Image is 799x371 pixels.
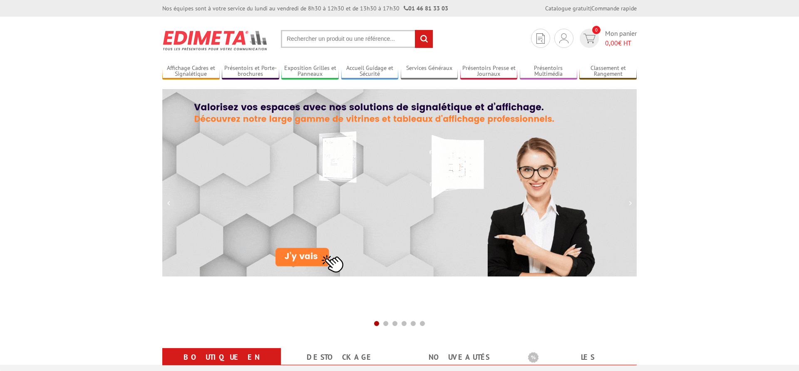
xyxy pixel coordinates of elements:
img: devis rapide [559,33,568,43]
a: Présentoirs Presse et Journaux [460,65,518,78]
a: devis rapide 0 Mon panier 0,00€ HT [578,29,637,48]
b: Les promotions [528,350,632,366]
input: Rechercher un produit ou une référence... [281,30,433,48]
span: € HT [605,38,637,48]
img: Présentoir, panneau, stand - Edimeta - PLV, affichage, mobilier bureau, entreprise [162,25,268,56]
input: rechercher [415,30,433,48]
a: Services Généraux [401,65,458,78]
img: devis rapide [583,34,596,43]
a: Exposition Grilles et Panneaux [281,65,339,78]
a: Présentoirs et Porte-brochures [222,65,279,78]
span: 0,00 [605,39,618,47]
a: Classement et Rangement [579,65,637,78]
a: Catalogue gratuit [545,5,590,12]
div: | [545,4,637,12]
a: Présentoirs Multimédia [520,65,577,78]
span: 0 [592,26,600,34]
a: nouveautés [409,350,508,365]
div: Nos équipes sont à votre service du lundi au vendredi de 8h30 à 12h30 et de 13h30 à 17h30 [162,4,448,12]
a: Affichage Cadres et Signalétique [162,65,220,78]
a: Commande rapide [591,5,637,12]
a: Accueil Guidage et Sécurité [341,65,399,78]
strong: 01 46 81 33 03 [404,5,448,12]
a: Destockage [291,350,390,365]
span: Mon panier [605,29,637,48]
img: devis rapide [536,33,545,44]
